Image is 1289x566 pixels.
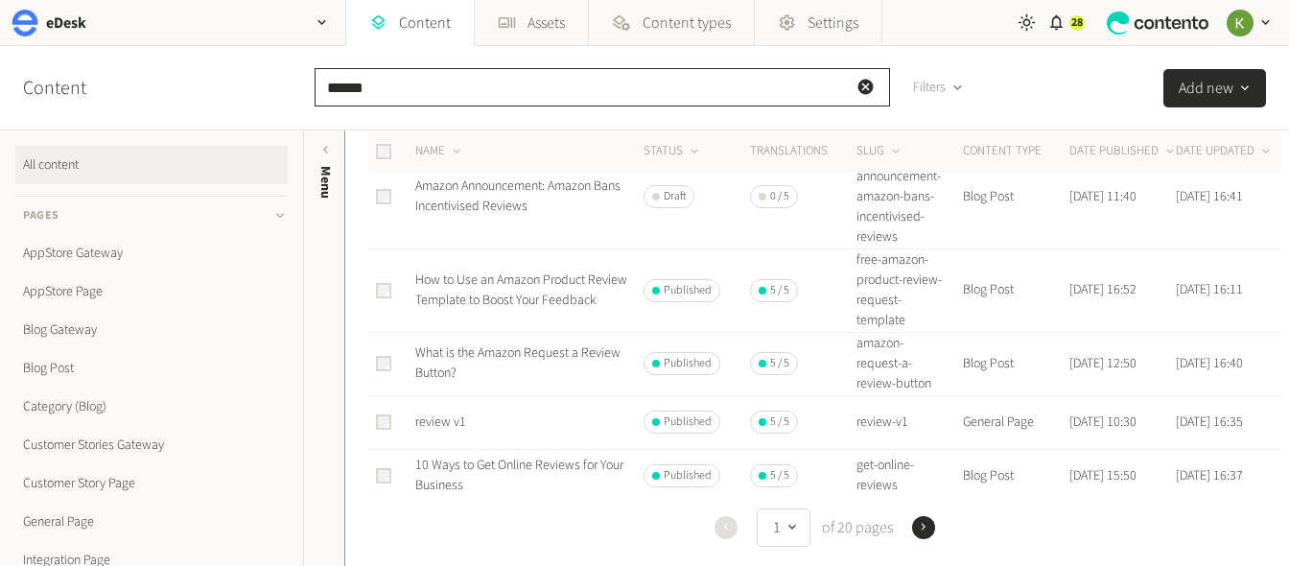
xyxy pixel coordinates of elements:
span: 28 [1071,14,1083,32]
h2: Content [23,74,130,103]
td: General Page [962,395,1068,449]
a: Amazon Announcement: Amazon Bans Incentivised Reviews [415,177,621,216]
img: Keelin Terry [1227,10,1254,36]
button: NAME [415,142,464,161]
a: What is the Amazon Request a Review Button? [415,343,621,383]
th: CONTENT TYPE [962,130,1068,173]
button: Add new [1163,69,1266,107]
button: Filters [898,68,979,106]
span: Pages [23,207,59,224]
a: 10 Ways to Get Online Reviews for Your Business [415,456,623,495]
a: Category (Blog) [15,388,288,426]
td: free-amazon-product-review-request-template [855,248,962,332]
span: Menu [316,166,336,199]
a: review v1 [415,413,466,432]
time: [DATE] 16:41 [1176,187,1243,206]
time: [DATE] 15:50 [1069,466,1137,485]
th: Translations [749,130,855,173]
a: Customer Story Page [15,464,288,503]
button: SLUG [856,142,903,161]
td: Blog Post [962,145,1068,248]
button: STATUS [644,142,702,161]
a: How to Use an Amazon Product Review Template to Boost Your Feedback [415,271,627,310]
button: 1 [757,508,810,547]
span: Published [664,413,712,431]
a: AppStore Page [15,272,288,311]
td: review-v1 [855,395,962,449]
span: 5 / 5 [770,413,789,431]
time: [DATE] 16:40 [1176,354,1243,373]
span: Published [664,282,712,299]
time: [DATE] 16:52 [1069,280,1137,299]
td: Blog Post [962,449,1068,503]
span: 5 / 5 [770,355,789,372]
td: get-online-reviews [855,449,962,503]
button: DATE PUBLISHED [1069,142,1178,161]
td: Blog Post [962,332,1068,395]
a: All content [15,146,288,184]
h2: eDesk [46,12,86,35]
span: Draft [664,188,686,205]
time: [DATE] 16:35 [1176,413,1243,432]
span: Settings [808,12,858,35]
span: Published [664,355,712,372]
span: Filters [913,78,946,98]
a: AppStore Gateway [15,234,288,272]
a: Blog Post [15,349,288,388]
span: Content types [643,12,731,35]
span: Published [664,467,712,484]
span: 5 / 5 [770,467,789,484]
a: General Page [15,503,288,541]
time: [DATE] 16:37 [1176,466,1243,485]
span: of 20 pages [818,516,893,539]
td: Blog Post [962,248,1068,332]
td: amazon-request-a-review-button [855,332,962,395]
a: Blog Gateway [15,311,288,349]
time: [DATE] 16:11 [1176,280,1243,299]
a: Customer Stories Gateway [15,426,288,464]
span: 5 / 5 [770,282,789,299]
img: eDesk [12,10,38,36]
span: 0 / 5 [770,188,789,205]
time: [DATE] 11:40 [1069,187,1137,206]
time: [DATE] 12:50 [1069,354,1137,373]
time: [DATE] 10:30 [1069,413,1137,432]
td: amazon-announcement-amazon-bans-incentivised-reviews [855,145,962,248]
button: DATE UPDATED [1176,142,1274,161]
